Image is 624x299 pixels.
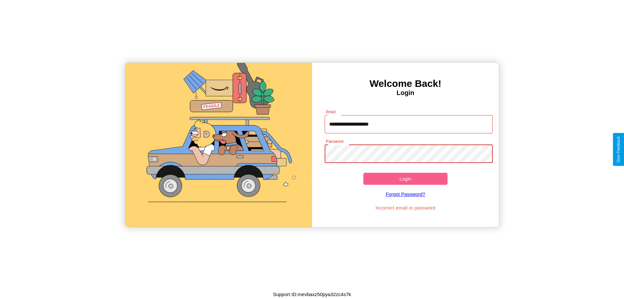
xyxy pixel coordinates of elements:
p: Support ID: mevbaxz50pya32zc4s7k [273,290,351,299]
h4: Login [312,89,499,97]
img: gif [125,63,312,227]
div: Give Feedback [616,136,621,163]
button: Login [363,173,448,185]
label: Email [326,109,336,115]
h3: Welcome Back! [312,78,499,89]
a: Forgot Password? [321,185,490,203]
p: Incorrect email or password [321,203,490,212]
label: Password [326,139,343,144]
